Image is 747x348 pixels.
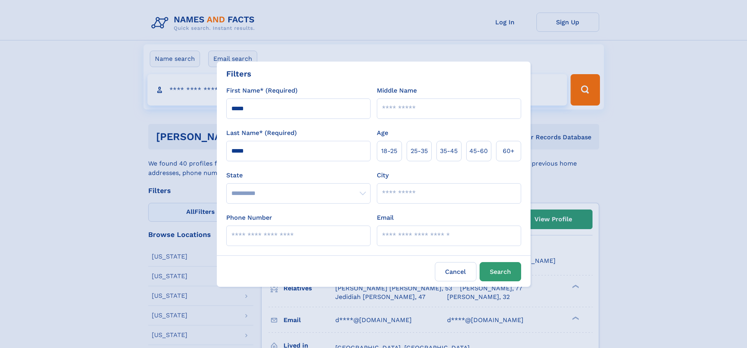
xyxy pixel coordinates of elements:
span: 35‑45 [440,146,458,156]
label: Phone Number [226,213,272,222]
label: City [377,171,389,180]
span: 45‑60 [469,146,488,156]
span: 60+ [503,146,514,156]
span: 25‑35 [411,146,428,156]
span: 18‑25 [381,146,397,156]
label: Middle Name [377,86,417,95]
label: Cancel [435,262,476,281]
label: Email [377,213,394,222]
label: Age [377,128,388,138]
label: State [226,171,371,180]
div: Filters [226,68,251,80]
label: First Name* (Required) [226,86,298,95]
button: Search [480,262,521,281]
label: Last Name* (Required) [226,128,297,138]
